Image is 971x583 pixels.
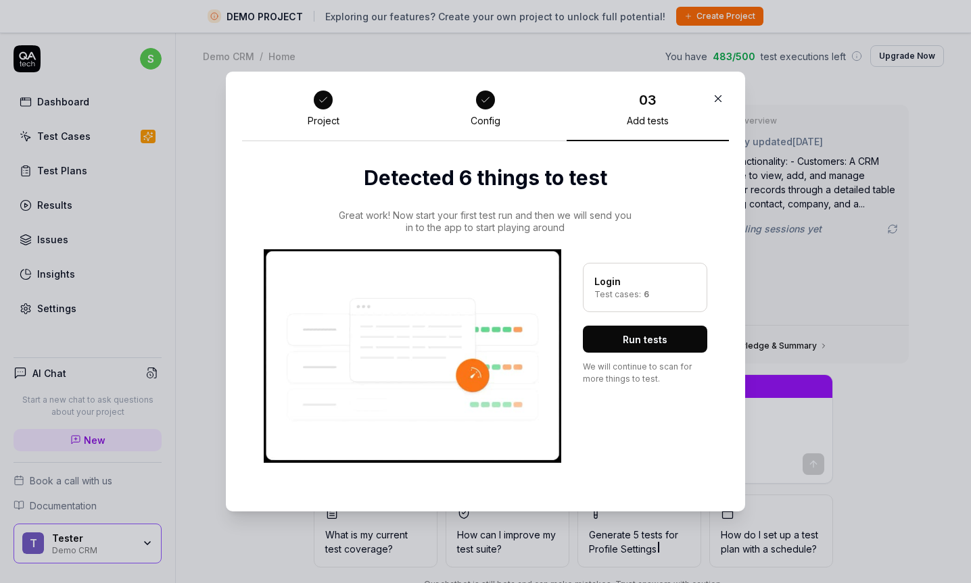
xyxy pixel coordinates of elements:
[627,115,669,127] div: Add tests
[264,163,707,193] h2: Detected 6 things to test
[594,288,696,301] div: Test cases:
[639,90,657,110] div: 03
[594,274,696,288] div: Login
[707,88,729,109] button: Close Modal
[337,209,633,233] div: Great work! Now start your first test run and then we will send you in to the app to start playin...
[583,361,707,385] div: We will continue to scan for more things to test.
[471,115,500,127] div: Config
[308,115,339,127] div: Project
[583,326,707,353] button: Run tests
[641,289,649,299] span: 6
